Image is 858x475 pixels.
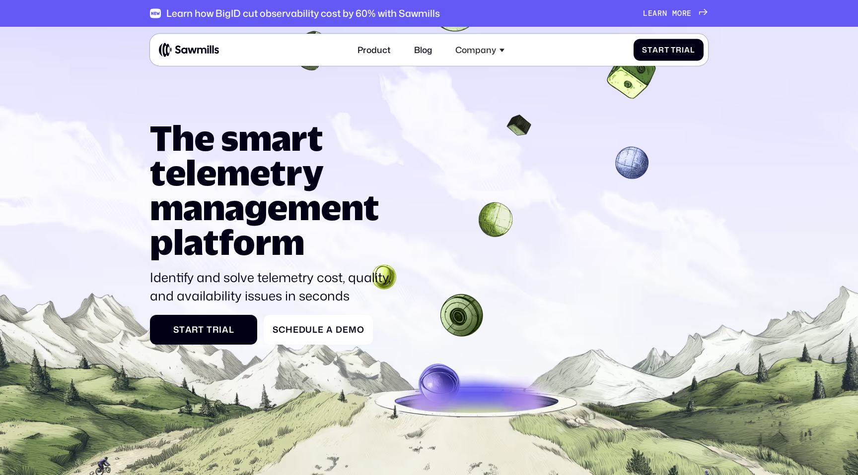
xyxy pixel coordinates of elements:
[222,325,229,335] span: a
[185,325,192,335] span: a
[672,9,677,18] span: m
[150,315,257,345] a: StartTrial
[643,9,708,18] a: Learnmore
[682,46,684,55] span: i
[219,325,222,335] span: i
[192,325,198,335] span: r
[286,325,293,335] span: h
[657,9,662,18] span: r
[293,325,299,335] span: e
[305,325,312,335] span: u
[658,46,664,55] span: r
[173,325,179,335] span: S
[690,46,695,55] span: l
[343,325,349,335] span: e
[207,325,213,335] span: T
[351,38,397,61] a: Product
[647,46,652,55] span: t
[408,38,438,61] a: Blog
[179,325,185,335] span: t
[318,325,324,335] span: e
[357,325,364,335] span: o
[676,46,682,55] span: r
[682,9,687,18] span: r
[229,325,234,335] span: l
[166,7,440,19] div: Learn how BigID cut observability cost by 60% with Sawmills
[642,46,647,55] span: S
[662,9,667,18] span: n
[449,38,511,61] div: Company
[150,268,399,304] p: Identify and solve telemetry cost, quality, and availability issues in seconds
[349,325,357,335] span: m
[634,39,704,61] a: StartTrial
[652,46,658,55] span: a
[336,325,343,335] span: D
[671,46,676,55] span: T
[213,325,219,335] span: r
[299,325,306,335] span: d
[326,325,333,335] span: a
[643,9,648,18] span: L
[279,325,286,335] span: c
[652,9,657,18] span: a
[687,9,692,18] span: e
[455,45,496,55] div: Company
[648,9,653,18] span: e
[312,325,318,335] span: l
[684,46,690,55] span: a
[273,325,279,335] span: S
[264,315,373,345] a: ScheduleaDemo
[664,46,669,55] span: t
[150,120,399,259] h1: The smart telemetry management platform
[677,9,682,18] span: o
[198,325,204,335] span: t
